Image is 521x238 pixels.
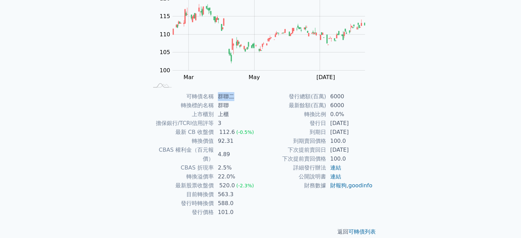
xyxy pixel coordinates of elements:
td: 發行總額(百萬) [261,92,326,101]
td: 詳細發行辦法 [261,163,326,172]
div: 聊天小工具 [487,205,521,238]
td: 3 [214,119,261,128]
a: 可轉債列表 [348,228,376,235]
td: 目前轉換價 [148,190,214,199]
td: 最新餘額(百萬) [261,101,326,110]
a: 財報狗 [330,182,347,189]
td: 下次提前賣回價格 [261,154,326,163]
td: 6000 [326,92,373,101]
tspan: 105 [160,49,170,55]
td: 0.0% [326,110,373,119]
a: 連結 [330,173,341,180]
td: 最新 CB 收盤價 [148,128,214,137]
td: 100.0 [326,137,373,146]
td: CBAS 權利金（百元報價） [148,146,214,163]
span: (-2.3%) [236,183,254,188]
td: 4.89 [214,146,261,163]
div: 520.0 [218,181,236,190]
td: 100.0 [326,154,373,163]
td: 最新股票收盤價 [148,181,214,190]
span: (-0.5%) [236,129,254,135]
td: 發行時轉換價 [148,199,214,208]
td: 轉換標的名稱 [148,101,214,110]
td: , [326,181,373,190]
td: [DATE] [326,119,373,128]
td: 財務數據 [261,181,326,190]
td: [DATE] [326,128,373,137]
td: 92.31 [214,137,261,146]
iframe: Chat Widget [487,205,521,238]
td: 發行日 [261,119,326,128]
td: 群聯二 [214,92,261,101]
td: 轉換溢價率 [148,172,214,181]
td: 下次提前賣回日 [261,146,326,154]
td: 上櫃 [214,110,261,119]
g: Series [173,4,365,63]
td: 22.0% [214,172,261,181]
td: 轉換比例 [261,110,326,119]
td: 可轉債名稱 [148,92,214,101]
tspan: Mar [183,74,194,80]
a: 連結 [330,164,341,171]
td: 588.0 [214,199,261,208]
a: goodinfo [348,182,372,189]
td: 563.3 [214,190,261,199]
td: 2.5% [214,163,261,172]
td: CBAS 折現率 [148,163,214,172]
td: 群聯 [214,101,261,110]
td: 公開說明書 [261,172,326,181]
td: 到期賣回價格 [261,137,326,146]
td: 擔保銀行/TCRI信用評等 [148,119,214,128]
tspan: 110 [160,31,170,38]
div: 112.6 [218,128,236,137]
td: 101.0 [214,208,261,217]
tspan: [DATE] [317,74,335,80]
tspan: 115 [160,13,170,20]
tspan: 100 [160,67,170,74]
td: 發行價格 [148,208,214,217]
tspan: May [249,74,260,80]
p: 返回 [140,228,381,236]
td: 6000 [326,101,373,110]
td: 轉換價值 [148,137,214,146]
td: 到期日 [261,128,326,137]
td: 上市櫃別 [148,110,214,119]
td: [DATE] [326,146,373,154]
